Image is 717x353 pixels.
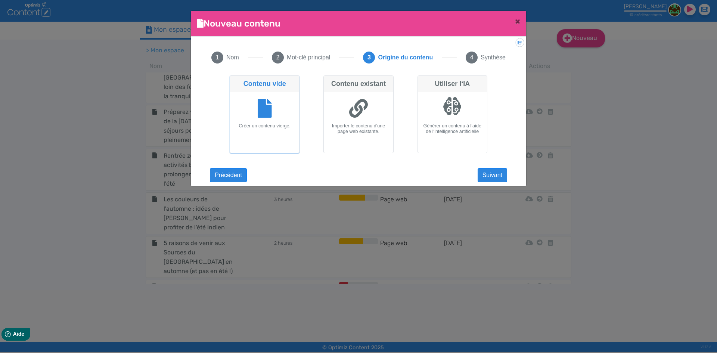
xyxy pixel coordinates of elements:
button: Close [509,11,526,32]
span: Aide [38,6,49,12]
div: Utiliser l‘IA [418,76,487,92]
button: 4Synthèse [457,43,515,72]
span: Synthèse [481,53,506,62]
span: Origine du contenu [378,53,433,62]
span: 2 [272,52,284,64]
div: Contenu existant [324,76,393,92]
span: Mot-clé principal [287,53,330,62]
span: × [515,16,520,27]
span: 3 [363,52,375,64]
button: 2Mot-clé principal [263,43,339,72]
h4: Nouveau contenu [197,17,280,30]
h6: Créer un contenu vierge. [233,123,296,129]
button: 3Origine du contenu [354,43,442,72]
button: 1Nom [202,43,248,72]
span: Nom [226,53,239,62]
span: 1 [211,52,223,64]
button: Précédent [210,168,247,182]
button: Suivant [478,168,507,182]
h6: Générer un contenu à l‘aide de l‘intelligence artificielle [421,123,484,134]
h6: Importer le contenu d'une page web existante. [327,123,390,134]
div: Contenu vide [230,76,299,92]
span: 4 [466,52,478,64]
